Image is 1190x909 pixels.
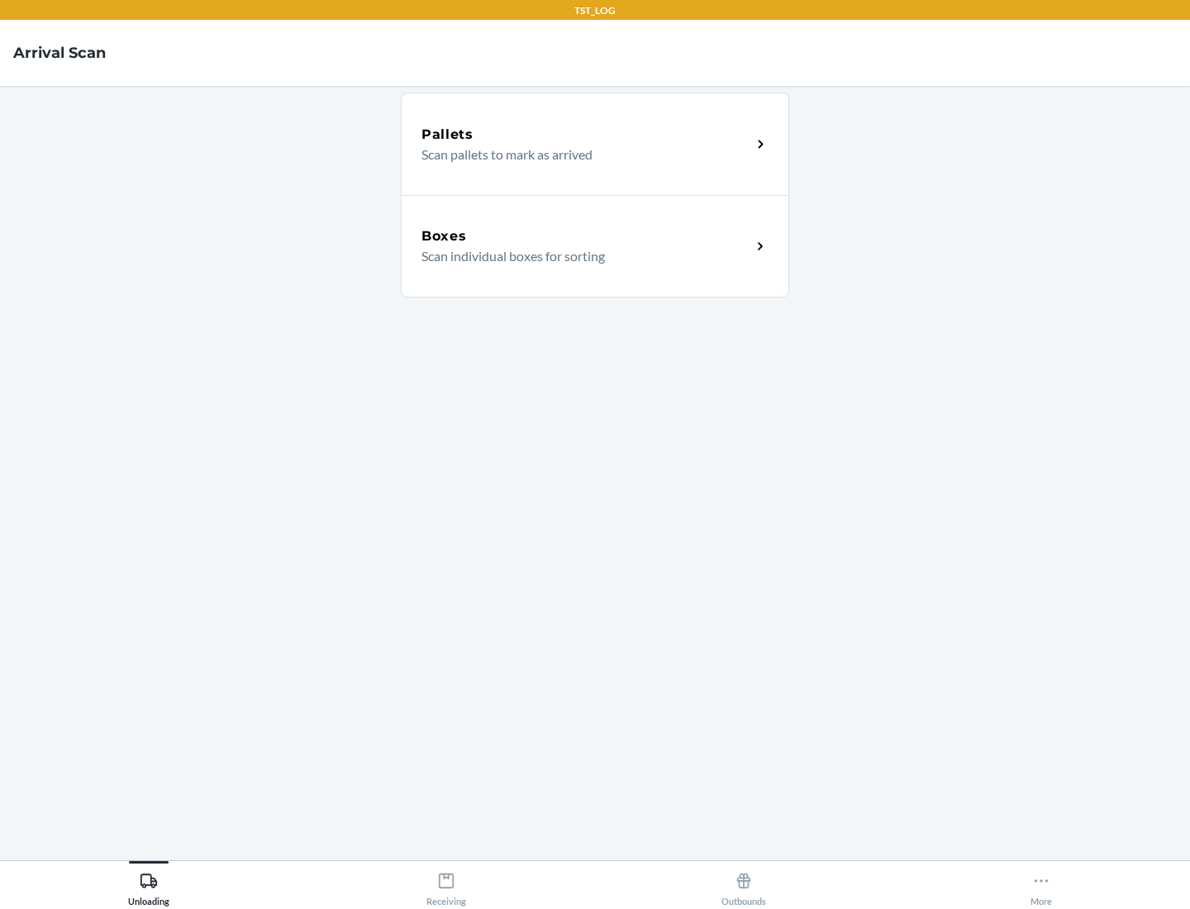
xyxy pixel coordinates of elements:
p: Scan pallets to mark as arrived [421,145,738,164]
div: Receiving [426,865,466,907]
div: More [1031,865,1052,907]
p: TST_LOG [574,3,616,18]
a: BoxesScan individual boxes for sorting [401,195,789,297]
h5: Boxes [421,226,467,246]
div: Outbounds [721,865,766,907]
p: Scan individual boxes for sorting [421,246,738,266]
a: PalletsScan pallets to mark as arrived [401,93,789,195]
h5: Pallets [421,125,474,145]
button: Receiving [297,861,595,907]
h4: Arrival Scan [13,42,106,64]
div: Unloading [128,865,169,907]
button: More [892,861,1190,907]
button: Outbounds [595,861,892,907]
